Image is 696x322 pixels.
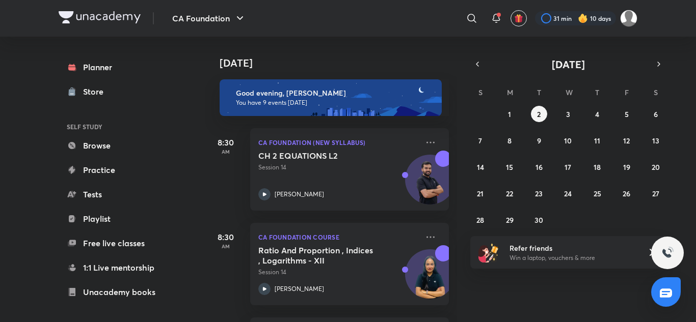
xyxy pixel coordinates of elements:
[564,189,572,198] abbr: September 24, 2025
[648,185,664,201] button: September 27, 2025
[623,189,630,198] abbr: September 26, 2025
[619,159,635,175] button: September 19, 2025
[589,185,605,201] button: September 25, 2025
[472,212,489,228] button: September 28, 2025
[514,14,523,23] img: avatar
[83,85,110,98] div: Store
[258,136,418,149] p: CA Foundation (New Syllabus)
[531,132,547,149] button: September 9, 2025
[59,11,141,26] a: Company Logo
[205,136,246,149] h5: 8:30
[648,106,664,122] button: September 6, 2025
[619,106,635,122] button: September 5, 2025
[478,87,483,97] abbr: Sunday
[501,106,518,122] button: September 1, 2025
[534,215,543,225] abbr: September 30, 2025
[59,118,177,135] h6: SELF STUDY
[661,247,674,259] img: ttu
[654,109,658,119] abbr: September 6, 2025
[652,162,660,172] abbr: September 20, 2025
[652,189,659,198] abbr: September 27, 2025
[566,87,573,97] abbr: Wednesday
[275,284,324,294] p: [PERSON_NAME]
[406,255,454,304] img: Avatar
[205,243,246,249] p: AM
[578,13,588,23] img: streak
[59,160,177,180] a: Practice
[594,162,601,172] abbr: September 18, 2025
[506,162,513,172] abbr: September 15, 2025
[652,136,659,145] abbr: September 13, 2025
[552,57,585,71] span: [DATE]
[485,57,652,71] button: [DATE]
[531,212,547,228] button: September 30, 2025
[59,81,177,102] a: Store
[531,185,547,201] button: September 23, 2025
[566,109,570,119] abbr: September 3, 2025
[478,136,482,145] abbr: September 7, 2025
[472,185,489,201] button: September 21, 2025
[620,10,637,27] img: ansh jain
[506,215,514,225] abbr: September 29, 2025
[258,268,418,277] p: Session 14
[59,282,177,302] a: Unacademy books
[537,136,541,145] abbr: September 9, 2025
[623,162,630,172] abbr: September 19, 2025
[59,57,177,77] a: Planner
[648,132,664,149] button: September 13, 2025
[166,8,252,28] button: CA Foundation
[531,106,547,122] button: September 2, 2025
[501,212,518,228] button: September 29, 2025
[623,136,630,145] abbr: September 12, 2025
[501,159,518,175] button: September 15, 2025
[511,10,527,26] button: avatar
[619,185,635,201] button: September 26, 2025
[595,87,599,97] abbr: Thursday
[501,185,518,201] button: September 22, 2025
[531,159,547,175] button: September 16, 2025
[220,57,459,69] h4: [DATE]
[537,109,541,119] abbr: September 2, 2025
[510,243,635,253] h6: Refer friends
[59,209,177,229] a: Playlist
[560,159,576,175] button: September 17, 2025
[477,162,484,172] abbr: September 14, 2025
[619,132,635,149] button: September 12, 2025
[506,189,513,198] abbr: September 22, 2025
[275,190,324,199] p: [PERSON_NAME]
[594,189,601,198] abbr: September 25, 2025
[258,245,385,266] h5: Ratio And Proportion , Indices , Logarithms - XII
[560,106,576,122] button: September 3, 2025
[59,135,177,156] a: Browse
[59,257,177,278] a: 1:1 Live mentorship
[236,89,433,98] h6: Good evening, [PERSON_NAME]
[589,106,605,122] button: September 4, 2025
[476,215,484,225] abbr: September 28, 2025
[589,159,605,175] button: September 18, 2025
[537,87,541,97] abbr: Tuesday
[536,162,543,172] abbr: September 16, 2025
[477,189,484,198] abbr: September 21, 2025
[472,159,489,175] button: September 14, 2025
[560,185,576,201] button: September 24, 2025
[258,231,418,243] p: CA Foundation Course
[565,162,571,172] abbr: September 17, 2025
[510,253,635,262] p: Win a laptop, vouchers & more
[258,163,418,172] p: Session 14
[507,136,512,145] abbr: September 8, 2025
[59,184,177,204] a: Tests
[564,136,572,145] abbr: September 10, 2025
[625,87,629,97] abbr: Friday
[236,99,433,107] p: You have 9 events [DATE]
[654,87,658,97] abbr: Saturday
[59,11,141,23] img: Company Logo
[594,136,600,145] abbr: September 11, 2025
[560,132,576,149] button: September 10, 2025
[589,132,605,149] button: September 11, 2025
[507,87,513,97] abbr: Monday
[535,189,543,198] abbr: September 23, 2025
[501,132,518,149] button: September 8, 2025
[472,132,489,149] button: September 7, 2025
[205,231,246,243] h5: 8:30
[478,242,499,262] img: referral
